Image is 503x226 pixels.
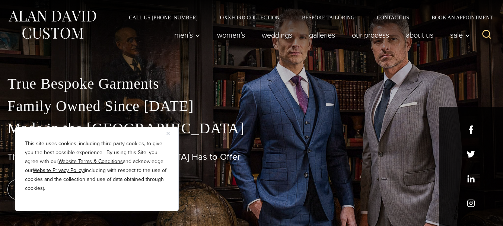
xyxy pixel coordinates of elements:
[7,8,97,41] img: Alan David Custom
[478,26,496,44] button: View Search Form
[7,179,112,200] a: book an appointment
[7,152,496,162] h1: The Best Custom Suits [GEOGRAPHIC_DATA] Has to Offer
[420,15,496,20] a: Book an Appointment
[344,28,398,42] a: Our Process
[450,31,470,39] span: Sale
[209,28,254,42] a: Women’s
[301,28,344,42] a: Galleries
[118,15,496,20] nav: Secondary Navigation
[166,132,170,135] img: Close
[33,166,84,174] a: Website Privacy Policy
[366,15,420,20] a: Contact Us
[25,139,169,193] p: This site uses cookies, including third party cookies, to give you the best possible experience. ...
[58,157,123,165] a: Website Terms & Conditions
[174,31,200,39] span: Men’s
[7,73,496,140] p: True Bespoke Garments Family Owned Since [DATE] Made in the [GEOGRAPHIC_DATA]
[291,15,366,20] a: Bespoke Tailoring
[209,15,291,20] a: Oxxford Collection
[166,28,474,42] nav: Primary Navigation
[118,15,209,20] a: Call Us [PHONE_NUMBER]
[166,129,175,138] button: Close
[254,28,301,42] a: weddings
[398,28,442,42] a: About Us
